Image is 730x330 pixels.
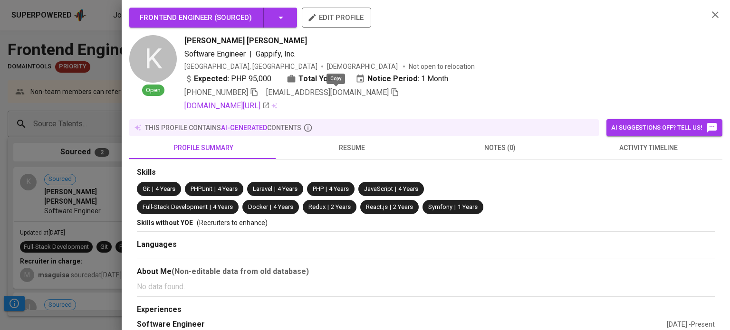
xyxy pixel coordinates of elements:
[409,62,475,71] p: Not open to relocation
[428,203,452,210] span: Symfony
[145,123,301,132] p: this profile contains contents
[611,122,718,133] span: AI suggestions off? Tell us!
[283,142,420,154] span: resume
[214,185,216,194] span: |
[152,185,154,194] span: |
[364,185,393,192] span: JavaScript
[302,13,371,21] a: edit profile
[309,11,364,24] span: edit profile
[143,203,208,210] span: Full-Stack Development
[355,73,448,85] div: 1 Month
[250,48,252,60] span: |
[274,185,276,194] span: |
[390,203,391,212] span: |
[137,266,715,277] div: About Me
[395,185,396,194] span: |
[248,203,268,210] span: Docker
[326,185,327,194] span: |
[432,142,568,154] span: notes (0)
[458,203,478,210] span: 1 Years
[218,185,238,192] span: 4 Years
[313,185,324,192] span: PHP
[580,142,717,154] span: activity timeline
[327,203,329,212] span: |
[140,13,252,22] span: Frontend Engineer ( Sourced )
[191,185,212,192] span: PHPUnit
[213,203,233,210] span: 4 Years
[184,73,271,85] div: PHP 95,000
[137,319,667,330] div: Software Engineer
[278,185,298,192] span: 4 Years
[137,239,715,250] div: Languages
[327,62,399,71] span: [DEMOGRAPHIC_DATA]
[266,88,389,97] span: [EMAIL_ADDRESS][DOMAIN_NAME]
[155,185,175,192] span: 4 Years
[172,267,309,276] b: (Non-editable data from old database)
[129,8,297,28] button: Frontend Engineer (Sourced)
[329,185,349,192] span: 4 Years
[184,62,317,71] div: [GEOGRAPHIC_DATA], [GEOGRAPHIC_DATA]
[137,281,715,292] p: No data found.
[194,73,229,85] b: Expected:
[398,185,418,192] span: 4 Years
[366,203,388,210] span: React.js
[184,100,270,112] a: [DOMAIN_NAME][URL]
[606,119,722,136] button: AI suggestions off? Tell us!
[142,86,164,95] span: Open
[367,73,419,85] b: Notice Period:
[129,35,177,83] div: K
[393,203,413,210] span: 2 Years
[298,73,334,85] b: Total YoE:
[273,203,293,210] span: 4 Years
[143,185,150,192] span: Git
[210,203,211,212] span: |
[197,219,268,226] span: (Recruiters to enhance)
[336,73,340,85] span: 4
[256,49,296,58] span: Gappify, Inc.
[331,203,351,210] span: 2 Years
[302,8,371,28] button: edit profile
[137,304,715,315] div: Experiences
[308,203,326,210] span: Redux
[270,203,271,212] span: |
[184,49,246,58] span: Software Engineer
[221,124,267,132] span: AI-generated
[454,203,456,212] span: |
[137,219,193,226] span: Skills without YOE
[184,35,307,47] span: [PERSON_NAME] [PERSON_NAME]
[253,185,272,192] span: Laravel
[184,88,248,97] span: [PHONE_NUMBER]
[135,142,272,154] span: profile summary
[667,320,715,329] div: [DATE] - Present
[137,167,715,178] div: Skills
